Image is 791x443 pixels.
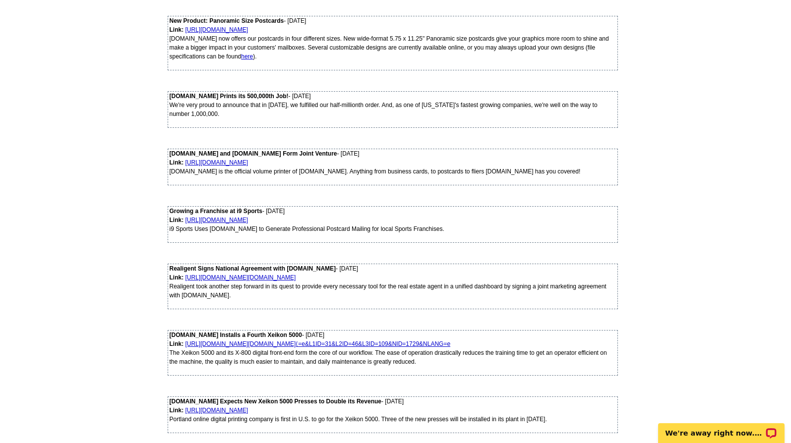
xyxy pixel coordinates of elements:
[170,398,381,405] strong: [DOMAIN_NAME] Expects New Xeikon 5000 Presses to Double its Revenue
[170,93,289,100] strong: [DOMAIN_NAME] Prints its 500,000th Job!
[652,412,791,443] iframe: LiveChat chat widget
[170,406,616,433] div: Portland online digital printing company is first in U.S. to go for the Xeikon 5000. Three of the...
[170,217,184,223] strong: Link:
[168,206,618,243] div: - [DATE]
[168,330,618,376] div: - [DATE]
[170,101,616,127] div: We're very proud to announce that in [DATE], we fulfilled our half-millionth order. And, as one o...
[170,273,616,309] div: Realigent took another step forward in its quest to provide every necessary tool for the real est...
[170,158,616,185] div: [DOMAIN_NAME] is the official volume printer of [DOMAIN_NAME]. Anything from business cards, to p...
[170,339,616,375] div: The Xeikon 5000 and its X-800 digital front-end form the core of our workflow. The ease of operat...
[185,340,451,347] a: [URL][DOMAIN_NAME][DOMAIN_NAME]⟨=e&L1ID=31&L2ID=46&L3ID=109&NID=1729&NLANG=e
[185,274,296,281] a: [URL][DOMAIN_NAME][DOMAIN_NAME]
[168,91,618,128] div: - [DATE]
[170,25,616,70] div: [DOMAIN_NAME] now offers our postcards in four different sizes. New wide-format 5.75 x 11.25" Pan...
[168,16,618,70] div: - [DATE]
[185,26,248,33] a: [URL][DOMAIN_NAME]
[168,264,618,309] div: - [DATE]
[170,340,184,347] strong: Link:
[170,332,302,338] strong: [DOMAIN_NAME] Installs a Fourth Xeikon 5000
[185,217,248,223] a: [URL][DOMAIN_NAME]
[170,150,337,157] strong: [DOMAIN_NAME] and [DOMAIN_NAME] Form Joint Venture
[168,149,618,185] div: - [DATE]
[170,274,184,281] strong: Link:
[170,26,184,33] strong: Link:
[241,53,253,60] a: here
[170,159,184,166] strong: Link:
[168,396,618,433] div: - [DATE]
[170,17,284,24] strong: New Product: Panoramic Size Postcards
[185,159,248,166] a: [URL][DOMAIN_NAME]
[170,407,184,414] strong: Link:
[185,407,248,414] a: [URL][DOMAIN_NAME]
[170,216,616,242] div: i9 Sports Uses [DOMAIN_NAME] to Generate Professional Postcard Mailing for local Sports Franchises.
[170,265,336,272] strong: Realigent Signs National Agreement with [DOMAIN_NAME]
[170,208,262,215] strong: Growing a Franchise at i9 Sports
